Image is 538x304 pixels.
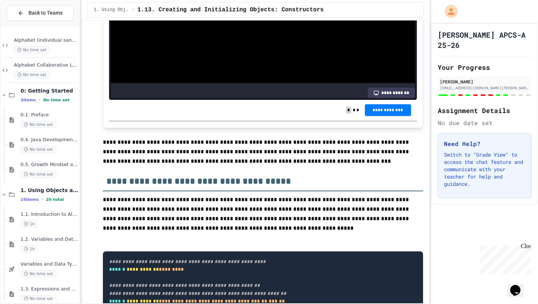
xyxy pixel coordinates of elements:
span: 1h [20,221,38,228]
span: No time set [20,270,56,277]
span: Variables and Data Types - Quiz [20,261,78,267]
span: Back to Teams [29,9,63,17]
span: Alphabet Collaborative Lab [14,62,78,68]
span: • [39,97,40,103]
span: 0.4. Java Development Environments [20,137,78,143]
span: 0.5. Growth Mindset and Pair Programming [20,162,78,168]
span: 1.2. Variables and Data Types [20,236,78,243]
span: Alphabet (individual sandbox) [14,37,78,44]
span: 0.1. Preface [20,112,78,118]
h2: Your Progress [438,62,531,72]
div: No due date set [438,119,531,127]
span: No time set [20,121,56,128]
span: No time set [20,146,56,153]
h3: Need Help? [444,139,525,148]
span: 1.3. Expressions and Output [New] [20,286,78,292]
span: 1.13. Creating and Initializing Objects: Constructors [138,5,324,14]
span: • [42,196,43,202]
h2: Assignment Details [438,105,531,116]
iframe: chat widget [477,243,531,274]
iframe: chat widget [507,275,531,297]
span: 1. Using Objects and Methods [20,187,78,194]
div: [PERSON_NAME] [440,78,529,85]
span: 1. Using Objects and Methods [94,7,129,13]
div: My Account [437,3,460,20]
span: 2h total [46,197,64,202]
p: Switch to "Grade View" to access the chat feature and communicate with your teacher for help and ... [444,151,525,188]
span: 1h [20,245,38,252]
span: / [132,7,134,13]
h1: [PERSON_NAME] APCS-A 25-26 [438,30,531,50]
span: No time set [20,171,56,178]
span: 0: Getting Started [20,87,78,94]
div: [EMAIL_ADDRESS][DOMAIN_NAME][PERSON_NAME] [440,85,529,91]
span: No time set [14,46,50,53]
button: Back to Teams [7,5,74,21]
span: No time set [20,295,56,302]
span: No time set [14,71,50,78]
span: No time set [43,98,70,102]
span: 1.1. Introduction to Algorithms, Programming, and Compilers [20,211,78,218]
div: Chat with us now!Close [3,3,51,46]
span: 3 items [20,98,36,102]
span: 16 items [20,197,39,202]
